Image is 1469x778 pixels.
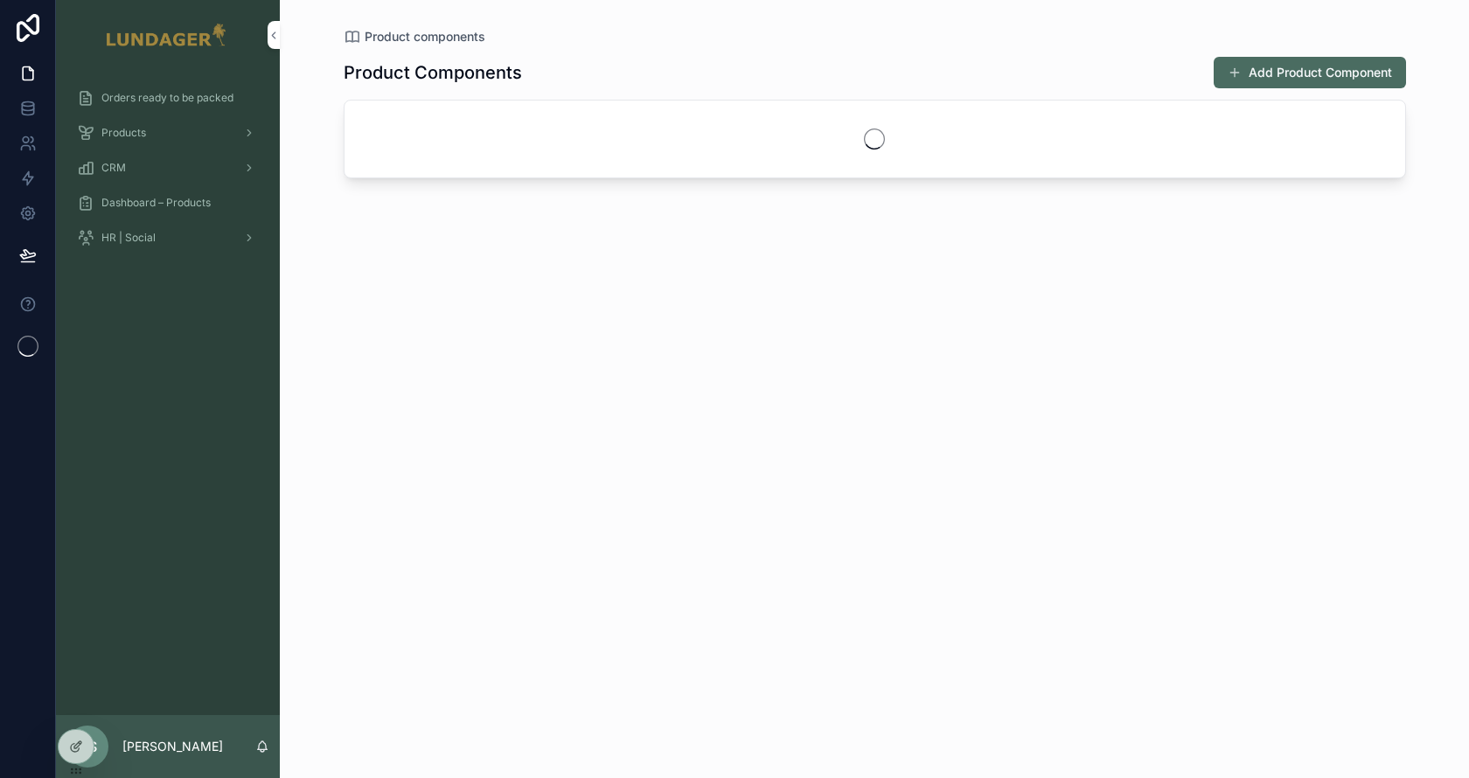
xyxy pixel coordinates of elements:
[101,231,156,245] span: HR | Social
[101,161,126,175] span: CRM
[344,28,485,45] a: Product components
[365,28,485,45] span: Product components
[122,738,223,755] p: [PERSON_NAME]
[344,60,522,85] h1: Product Components
[101,91,233,105] span: Orders ready to be packed
[66,82,269,114] a: Orders ready to be packed
[101,126,146,140] span: Products
[66,117,269,149] a: Products
[66,222,269,254] a: HR | Social
[1214,57,1406,88] button: Add Product Component
[66,152,269,184] a: CRM
[56,70,280,276] div: scrollable content
[66,187,269,219] a: Dashboard – Products
[105,21,230,49] img: App logo
[101,196,211,210] span: Dashboard – Products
